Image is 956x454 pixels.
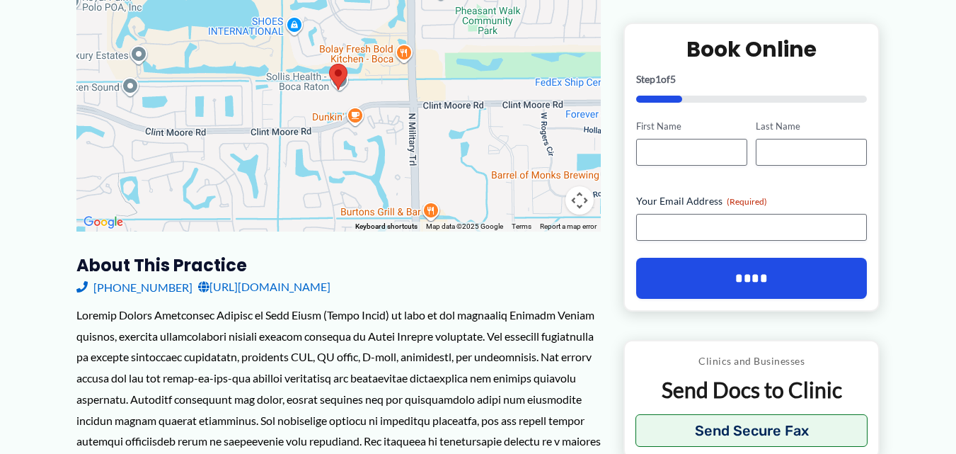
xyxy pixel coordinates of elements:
span: 5 [670,73,676,85]
label: Last Name [756,120,867,133]
a: Terms (opens in new tab) [512,222,531,230]
h3: About this practice [76,254,601,276]
label: First Name [636,120,747,133]
p: Clinics and Businesses [635,352,868,370]
button: Send Secure Fax [635,414,868,447]
span: 1 [655,73,661,85]
button: Map camera controls [565,186,594,215]
p: Send Docs to Clinic [635,376,868,404]
a: [URL][DOMAIN_NAME] [198,276,330,297]
h2: Book Online [636,35,868,63]
a: [PHONE_NUMBER] [76,276,192,297]
label: Your Email Address [636,194,868,208]
img: Google [80,213,127,232]
button: Keyboard shortcuts [355,222,417,232]
a: Report a map error [540,222,597,230]
p: Step of [636,74,868,84]
a: Open this area in Google Maps (opens a new window) [80,213,127,232]
span: (Required) [727,196,767,207]
span: Map data ©2025 Google [426,222,503,230]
